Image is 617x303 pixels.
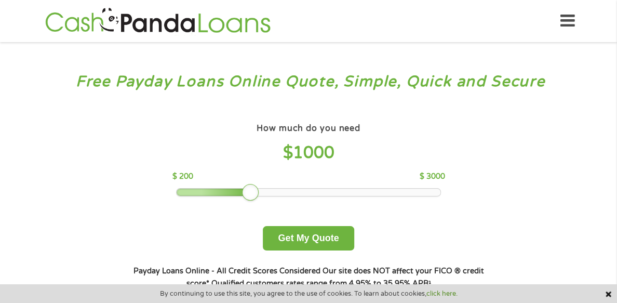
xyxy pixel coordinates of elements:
[186,267,484,288] strong: Our site does NOT affect your FICO ® credit score*
[30,72,587,91] h3: Free Payday Loans Online Quote, Simple, Quick and Secure
[420,171,445,182] p: $ 3000
[257,123,360,134] h4: How much do you need
[263,226,354,251] button: Get My Quote
[293,143,334,163] span: 1000
[42,6,274,36] img: GetLoanNow Logo
[172,171,193,182] p: $ 200
[426,289,458,298] a: click here.
[160,290,458,297] span: By continuing to use this site, you agree to the use of cookies. To learn about cookies,
[133,267,320,275] strong: Payday Loans Online - All Credit Scores Considered
[172,142,445,164] h4: $
[211,279,431,288] strong: Qualified customers rates range from 4.95% to 35.95% APR¹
